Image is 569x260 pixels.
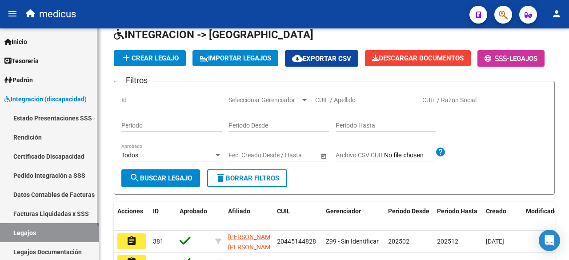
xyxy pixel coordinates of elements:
span: IMPORTAR LEGAJOS [200,54,271,62]
span: [DATE] [486,238,504,245]
span: Gerenciador [326,208,361,215]
mat-icon: menu [7,8,18,19]
span: - [485,55,509,63]
button: Crear Legajo [114,50,186,66]
button: IMPORTAR LEGAJOS [192,50,278,66]
datatable-header-cell: Aprobado [176,202,212,231]
span: Modificado [526,208,558,215]
span: Exportar CSV [292,55,351,63]
datatable-header-cell: Periodo Desde [385,202,433,231]
span: 20445144828 [277,238,316,245]
span: Periodo Hasta [437,208,477,215]
mat-icon: add [121,52,132,63]
span: Padrón [4,75,33,85]
span: Integración (discapacidad) [4,94,87,104]
datatable-header-cell: Modificado [522,202,562,231]
span: Inicio [4,37,27,47]
span: Crear Legajo [121,54,179,62]
mat-icon: person [551,8,562,19]
span: medicus [39,4,76,24]
div: Open Intercom Messenger [539,230,560,251]
span: Acciones [117,208,143,215]
span: 202512 [437,238,458,245]
datatable-header-cell: Acciones [114,202,149,231]
mat-icon: help [435,147,446,157]
span: Tesorería [4,56,39,66]
input: Fecha inicio [228,152,261,159]
datatable-header-cell: ID [149,202,176,231]
span: Z99 - Sin Identificar [326,238,379,245]
input: Fecha fin [268,152,312,159]
span: Creado [486,208,506,215]
input: Archivo CSV CUIL [384,152,435,160]
mat-icon: search [129,172,140,183]
span: Periodo Desde [388,208,429,215]
span: Borrar Filtros [215,174,279,182]
span: 202502 [388,238,409,245]
span: Afiliado [228,208,250,215]
mat-icon: assignment [126,236,137,246]
button: -Legajos [477,50,545,67]
span: Aprobado [180,208,207,215]
span: Todos [121,152,138,159]
button: Descargar Documentos [365,50,471,66]
span: Legajos [509,55,537,63]
span: Descargar Documentos [372,54,464,62]
datatable-header-cell: Periodo Hasta [433,202,482,231]
span: Archivo CSV CUIL [336,152,384,159]
datatable-header-cell: Afiliado [224,202,273,231]
span: Seleccionar Gerenciador [228,96,301,104]
span: ID [153,208,159,215]
h3: Filtros [121,74,152,87]
button: Buscar Legajo [121,169,200,187]
datatable-header-cell: Gerenciador [322,202,385,231]
button: Exportar CSV [285,50,358,67]
span: INTEGRACION -> [GEOGRAPHIC_DATA] [114,28,313,41]
span: Buscar Legajo [129,174,192,182]
span: 381 [153,238,164,245]
button: Borrar Filtros [207,169,287,187]
mat-icon: cloud_download [292,53,303,64]
button: Open calendar [319,151,328,160]
datatable-header-cell: CUIL [273,202,322,231]
datatable-header-cell: Creado [482,202,522,231]
mat-icon: delete [215,172,226,183]
span: [PERSON_NAME] [PERSON_NAME] [228,233,276,251]
span: CUIL [277,208,290,215]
